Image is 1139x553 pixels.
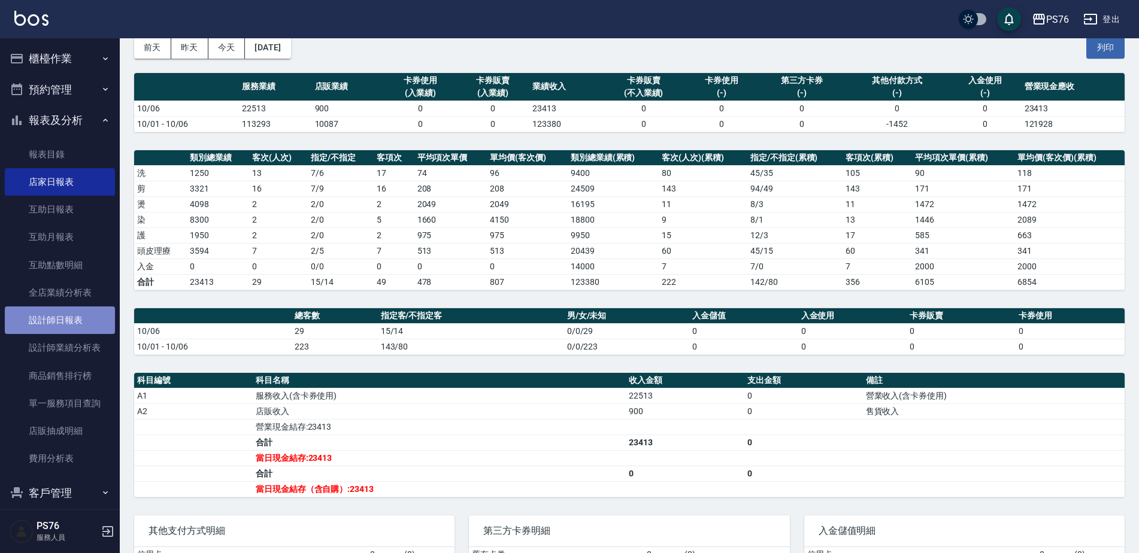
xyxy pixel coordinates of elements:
[308,196,374,212] td: 2 / 0
[659,227,747,243] td: 15
[5,306,115,334] a: 設計師日報表
[414,165,487,181] td: 74
[414,227,487,243] td: 975
[602,101,685,116] td: 0
[187,212,249,227] td: 8300
[187,196,249,212] td: 4098
[626,434,744,450] td: 23413
[37,532,98,543] p: 服務人員
[187,150,249,166] th: 類別總業績
[529,73,602,101] th: 業績收入
[249,227,308,243] td: 2
[134,37,171,59] button: 前天
[312,101,384,116] td: 900
[378,308,564,324] th: 指定客/不指定客
[134,323,292,339] td: 10/06
[308,243,374,259] td: 2 / 5
[1014,181,1125,196] td: 171
[568,227,659,243] td: 9950
[863,373,1125,388] th: 備註
[912,212,1014,227] td: 1446
[1027,7,1074,32] button: PS76
[134,181,187,196] td: 剪
[744,466,863,481] td: 0
[761,74,843,87] div: 第三方卡券
[849,87,946,99] div: (-)
[1014,196,1125,212] td: 1472
[605,74,682,87] div: 卡券販賣
[843,150,912,166] th: 客項次(累積)
[1014,274,1125,290] td: 6854
[253,466,626,481] td: 合計
[384,116,457,132] td: 0
[843,165,912,181] td: 105
[689,339,798,354] td: 0
[460,74,526,87] div: 卡券販賣
[5,334,115,361] a: 設計師業績分析表
[249,274,308,290] td: 29
[744,388,863,403] td: 0
[308,150,374,166] th: 指定/不指定
[249,196,308,212] td: 2
[747,196,843,212] td: 8 / 3
[747,212,843,227] td: 8 / 1
[1014,259,1125,274] td: 2000
[134,243,187,259] td: 頭皮理療
[5,168,115,196] a: 店家日報表
[134,373,253,388] th: 科目編號
[949,101,1021,116] td: 0
[5,74,115,105] button: 預約管理
[568,196,659,212] td: 16195
[907,308,1016,324] th: 卡券販賣
[1014,165,1125,181] td: 118
[134,212,187,227] td: 染
[134,339,292,354] td: 10/01 - 10/06
[747,181,843,196] td: 94 / 49
[689,308,798,324] th: 入金儲值
[414,212,487,227] td: 1660
[5,105,115,136] button: 報表及分析
[846,116,949,132] td: -1452
[487,227,568,243] td: 975
[5,478,115,509] button: 客戶管理
[907,323,1016,339] td: 0
[685,116,758,132] td: 0
[134,308,1125,355] table: a dense table
[849,74,946,87] div: 其他付款方式
[5,141,115,168] a: 報表目錄
[568,243,659,259] td: 20439
[249,181,308,196] td: 16
[1079,8,1125,31] button: 登出
[37,520,98,532] h5: PS76
[134,373,1125,497] table: a dense table
[253,403,626,419] td: 店販收入
[952,87,1018,99] div: (-)
[374,274,414,290] td: 49
[387,74,454,87] div: 卡券使用
[626,403,744,419] td: 900
[747,259,843,274] td: 7 / 0
[239,73,311,101] th: 服務業績
[134,150,1125,290] table: a dense table
[602,116,685,132] td: 0
[912,227,1014,243] td: 585
[378,339,564,354] td: 143/80
[239,116,311,132] td: 113293
[5,445,115,472] a: 費用分析表
[134,227,187,243] td: 護
[308,181,374,196] td: 7 / 9
[5,223,115,251] a: 互助月報表
[1016,323,1125,339] td: 0
[568,165,659,181] td: 9400
[487,181,568,196] td: 208
[843,196,912,212] td: 11
[483,525,775,537] span: 第三方卡券明細
[414,274,487,290] td: 478
[1022,101,1125,116] td: 23413
[487,165,568,181] td: 96
[846,101,949,116] td: 0
[568,181,659,196] td: 24509
[1014,212,1125,227] td: 2089
[798,339,907,354] td: 0
[14,11,49,26] img: Logo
